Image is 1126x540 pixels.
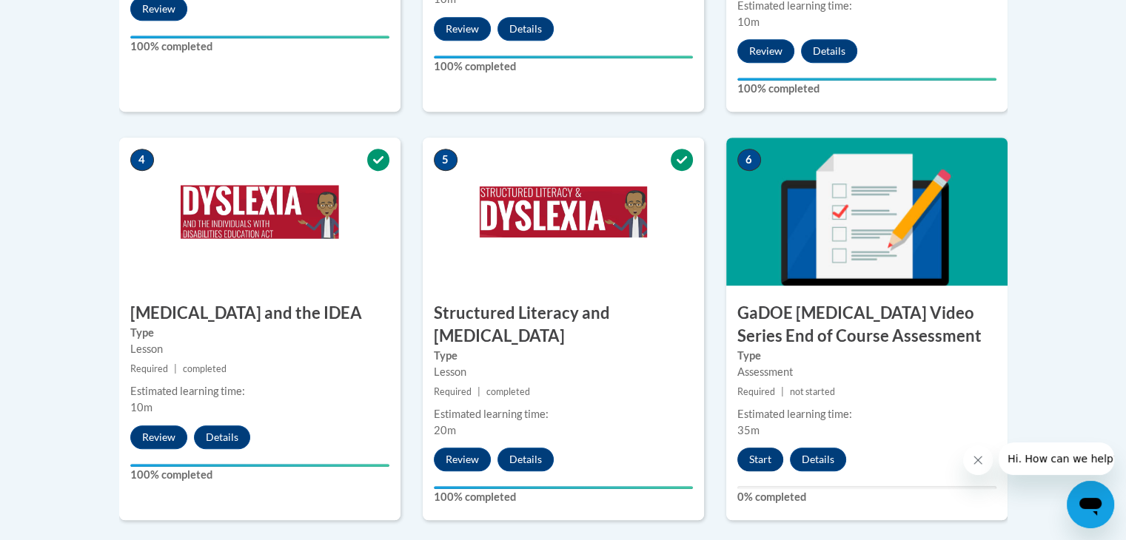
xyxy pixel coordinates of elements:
span: 10m [737,16,760,28]
iframe: Button to launch messaging window [1067,481,1114,528]
label: 100% completed [737,81,996,97]
label: 100% completed [130,467,389,483]
iframe: Message from company [999,442,1114,475]
label: Type [434,348,693,364]
label: 100% completed [434,489,693,505]
div: Lesson [434,364,693,380]
span: | [781,386,784,397]
span: 4 [130,149,154,171]
label: 0% completed [737,489,996,505]
label: Type [737,348,996,364]
h3: Structured Literacy and [MEDICAL_DATA] [423,302,704,348]
span: 6 [737,149,761,171]
div: Your progress [434,55,693,58]
button: Details [194,425,250,449]
button: Review [434,17,491,41]
span: completed [486,386,530,397]
h3: GaDOE [MEDICAL_DATA] Video Series End of Course Assessment [726,302,1008,348]
button: Review [737,39,794,63]
div: Assessment [737,364,996,380]
label: 100% completed [434,58,693,75]
div: Estimated learning time: [130,383,389,399]
div: Your progress [434,486,693,489]
img: Course Image [423,138,704,286]
span: Required [130,363,168,374]
button: Details [497,17,554,41]
button: Start [737,448,783,471]
span: 35m [737,424,760,436]
button: Details [801,39,857,63]
h3: [MEDICAL_DATA] and the IDEA [119,302,401,325]
span: completed [183,363,227,374]
label: 100% completed [130,38,389,55]
div: Your progress [130,36,389,38]
span: | [174,363,177,374]
label: Type [130,325,389,341]
img: Course Image [119,138,401,286]
button: Details [497,448,554,471]
span: 5 [434,149,458,171]
button: Review [130,425,187,449]
span: not started [790,386,835,397]
div: Lesson [130,341,389,357]
span: Required [737,386,775,397]
span: Hi. How can we help? [9,10,120,22]
span: 20m [434,424,456,436]
img: Course Image [726,138,1008,286]
div: Estimated learning time: [434,406,693,422]
div: Estimated learning time: [737,406,996,422]
button: Details [790,448,846,471]
span: Required [434,386,472,397]
div: Your progress [737,78,996,81]
iframe: Close message [963,445,993,475]
button: Review [434,448,491,471]
div: Your progress [130,464,389,467]
span: | [477,386,480,397]
span: 10m [130,401,153,414]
